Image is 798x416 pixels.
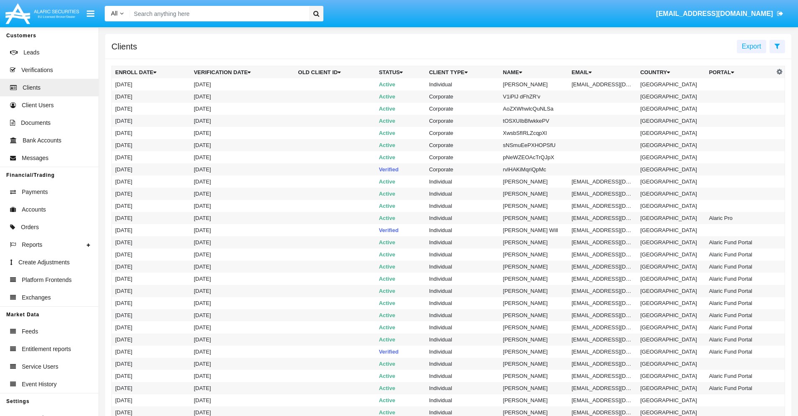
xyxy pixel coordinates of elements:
[191,151,295,163] td: [DATE]
[426,309,499,321] td: Individual
[500,321,568,333] td: [PERSON_NAME]
[112,309,191,321] td: [DATE]
[112,346,191,358] td: [DATE]
[375,297,426,309] td: Active
[705,346,774,358] td: Alaric Fund Portal
[426,358,499,370] td: Individual
[568,212,637,224] td: [EMAIL_ADDRESS][DOMAIN_NAME]
[375,309,426,321] td: Active
[500,248,568,261] td: [PERSON_NAME]
[375,188,426,200] td: Active
[705,212,774,224] td: Alaric Pro
[191,297,295,309] td: [DATE]
[500,115,568,127] td: tOSXUIbBfwkkePV
[568,285,637,297] td: [EMAIL_ADDRESS][DOMAIN_NAME]
[112,78,191,90] td: [DATE]
[705,297,774,309] td: Alaric Fund Portal
[23,48,39,57] span: Leads
[375,200,426,212] td: Active
[23,136,62,145] span: Bank Accounts
[568,188,637,200] td: [EMAIL_ADDRESS][DOMAIN_NAME]
[500,273,568,285] td: [PERSON_NAME]
[426,333,499,346] td: Individual
[22,276,72,284] span: Platform Frontends
[426,321,499,333] td: Individual
[375,115,426,127] td: Active
[22,154,49,163] span: Messages
[375,333,426,346] td: Active
[500,394,568,406] td: [PERSON_NAME]
[375,66,426,79] th: Status
[568,346,637,358] td: [EMAIL_ADDRESS][DOMAIN_NAME]
[112,66,191,79] th: Enroll date
[568,394,637,406] td: [EMAIL_ADDRESS][DOMAIN_NAME]
[375,370,426,382] td: Active
[426,297,499,309] td: Individual
[426,176,499,188] td: Individual
[112,176,191,188] td: [DATE]
[737,40,766,53] button: Export
[375,176,426,188] td: Active
[112,188,191,200] td: [DATE]
[112,200,191,212] td: [DATE]
[500,236,568,248] td: [PERSON_NAME]
[375,151,426,163] td: Active
[112,382,191,394] td: [DATE]
[568,248,637,261] td: [EMAIL_ADDRESS][DOMAIN_NAME]
[191,66,295,79] th: Verification date
[637,394,705,406] td: [GEOGRAPHIC_DATA]
[22,188,48,196] span: Payments
[21,223,39,232] span: Orders
[637,248,705,261] td: [GEOGRAPHIC_DATA]
[426,212,499,224] td: Individual
[500,370,568,382] td: [PERSON_NAME]
[500,212,568,224] td: [PERSON_NAME]
[23,83,41,92] span: Clients
[191,285,295,297] td: [DATE]
[637,333,705,346] td: [GEOGRAPHIC_DATA]
[112,261,191,273] td: [DATE]
[191,248,295,261] td: [DATE]
[637,261,705,273] td: [GEOGRAPHIC_DATA]
[426,139,499,151] td: Corporate
[375,78,426,90] td: Active
[112,285,191,297] td: [DATE]
[112,297,191,309] td: [DATE]
[375,236,426,248] td: Active
[375,285,426,297] td: Active
[637,188,705,200] td: [GEOGRAPHIC_DATA]
[568,224,637,236] td: [EMAIL_ADDRESS][DOMAIN_NAME]
[191,127,295,139] td: [DATE]
[568,358,637,370] td: [EMAIL_ADDRESS][DOMAIN_NAME]
[112,90,191,103] td: [DATE]
[426,346,499,358] td: Individual
[500,188,568,200] td: [PERSON_NAME]
[191,212,295,224] td: [DATE]
[191,200,295,212] td: [DATE]
[22,293,51,302] span: Exchanges
[375,212,426,224] td: Active
[637,382,705,394] td: [GEOGRAPHIC_DATA]
[705,333,774,346] td: Alaric Fund Portal
[375,103,426,115] td: Active
[568,382,637,394] td: [EMAIL_ADDRESS][DOMAIN_NAME]
[375,273,426,285] td: Active
[637,224,705,236] td: [GEOGRAPHIC_DATA]
[742,43,761,50] span: Export
[111,10,118,17] span: All
[637,346,705,358] td: [GEOGRAPHIC_DATA]
[22,345,71,354] span: Entitlement reports
[105,9,130,18] a: All
[112,139,191,151] td: [DATE]
[568,200,637,212] td: [EMAIL_ADDRESS][DOMAIN_NAME]
[637,285,705,297] td: [GEOGRAPHIC_DATA]
[637,127,705,139] td: [GEOGRAPHIC_DATA]
[191,309,295,321] td: [DATE]
[426,66,499,79] th: Client Type
[191,103,295,115] td: [DATE]
[112,163,191,176] td: [DATE]
[637,321,705,333] td: [GEOGRAPHIC_DATA]
[191,78,295,90] td: [DATE]
[112,321,191,333] td: [DATE]
[637,66,705,79] th: Country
